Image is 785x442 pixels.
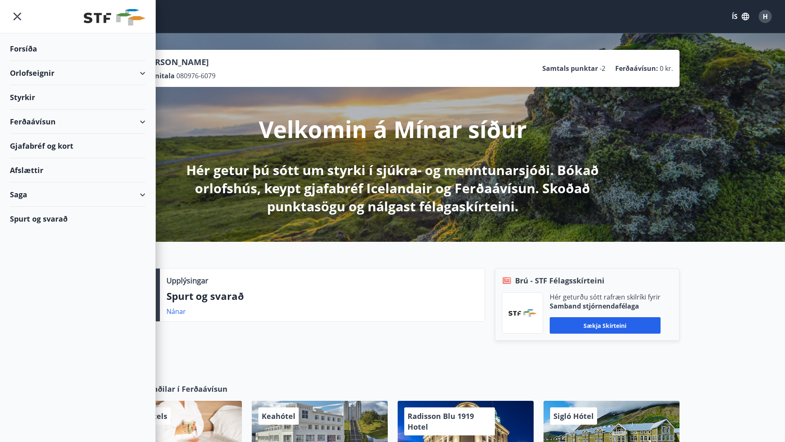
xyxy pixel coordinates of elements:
p: Samband stjórnendafélaga [550,302,661,311]
span: Sigló Hótel [553,411,594,421]
img: union_logo [84,9,145,26]
img: vjCaq2fThgY3EUYqSgpjEiBg6WP39ov69hlhuPVN.png [508,309,537,317]
span: -2 [600,64,605,73]
div: Styrkir [10,85,145,110]
p: Velkomin á Mínar síður [259,113,527,145]
div: Gjafabréf og kort [10,134,145,158]
p: Kennitala [142,71,175,80]
span: Brú - STF Félagsskírteini [515,275,605,286]
span: Radisson Blu 1919 Hotel [408,411,474,432]
button: Sækja skírteini [550,317,661,334]
span: Keahótel [262,411,295,421]
p: Spurt og svarað [166,289,478,303]
div: Forsíða [10,37,145,61]
span: 080976-6079 [176,71,216,80]
button: menu [10,9,25,24]
span: H [763,12,768,21]
div: Orlofseignir [10,61,145,85]
p: Ferðaávísun : [615,64,658,73]
div: Ferðaávísun [10,110,145,134]
p: Hér getur þú sótt um styrki í sjúkra- og menntunarsjóði. Bókað orlofshús, keypt gjafabréf Iceland... [175,161,610,215]
a: Nánar [166,307,186,316]
div: Spurt og svarað [10,207,145,231]
button: H [755,7,775,26]
p: [PERSON_NAME] [142,56,216,68]
div: Saga [10,182,145,207]
div: Afslættir [10,158,145,182]
span: Samstarfsaðilar í Ferðaávísun [116,384,227,394]
span: 0 kr. [660,64,673,73]
p: Upplýsingar [166,275,208,286]
p: Samtals punktar [542,64,598,73]
button: ÍS [727,9,754,24]
p: Hér geturðu sótt rafræn skilríki fyrir [550,292,661,302]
